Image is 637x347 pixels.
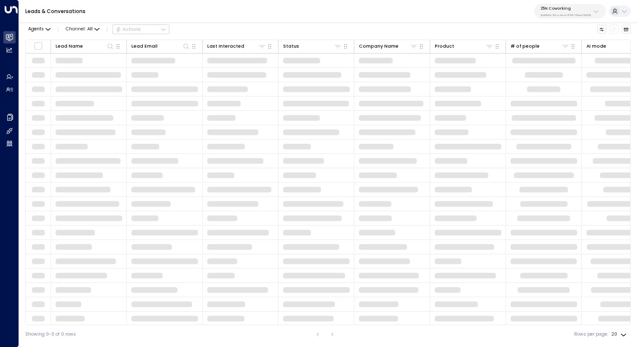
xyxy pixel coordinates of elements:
[283,42,342,50] div: Status
[207,43,244,50] div: Last Interacted
[115,27,141,32] div: Actions
[435,43,454,50] div: Product
[622,25,631,34] button: Archived Leads
[541,6,591,11] p: 25N Coworking
[359,42,418,50] div: Company Name
[511,43,540,50] div: # of people
[207,42,266,50] div: Last Interacted
[28,27,44,32] span: Agents
[574,331,608,338] label: Rows per page:
[541,13,591,17] p: 3b9800f4-81ca-4ec0-8758-72fbe4763f36
[131,43,158,50] div: Lead Email
[56,43,83,50] div: Lead Name
[25,8,86,15] a: Leads & Conversations
[312,329,338,339] nav: pagination navigation
[25,331,76,338] div: Showing 0-0 of 0 rows
[283,43,299,50] div: Status
[87,27,93,32] span: All
[359,43,399,50] div: Company Name
[63,25,102,34] span: Channel:
[63,25,102,34] button: Channel:All
[25,25,53,34] button: Agents
[610,25,619,34] span: Refresh
[511,42,570,50] div: # of people
[56,42,115,50] div: Lead Name
[112,24,169,35] div: Button group with a nested menu
[131,42,190,50] div: Lead Email
[534,4,606,19] button: 25N Coworking3b9800f4-81ca-4ec0-8758-72fbe4763f36
[586,43,606,50] div: AI mode
[611,329,628,339] div: 20
[597,25,607,34] button: Customize
[435,42,494,50] div: Product
[112,24,169,35] button: Actions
